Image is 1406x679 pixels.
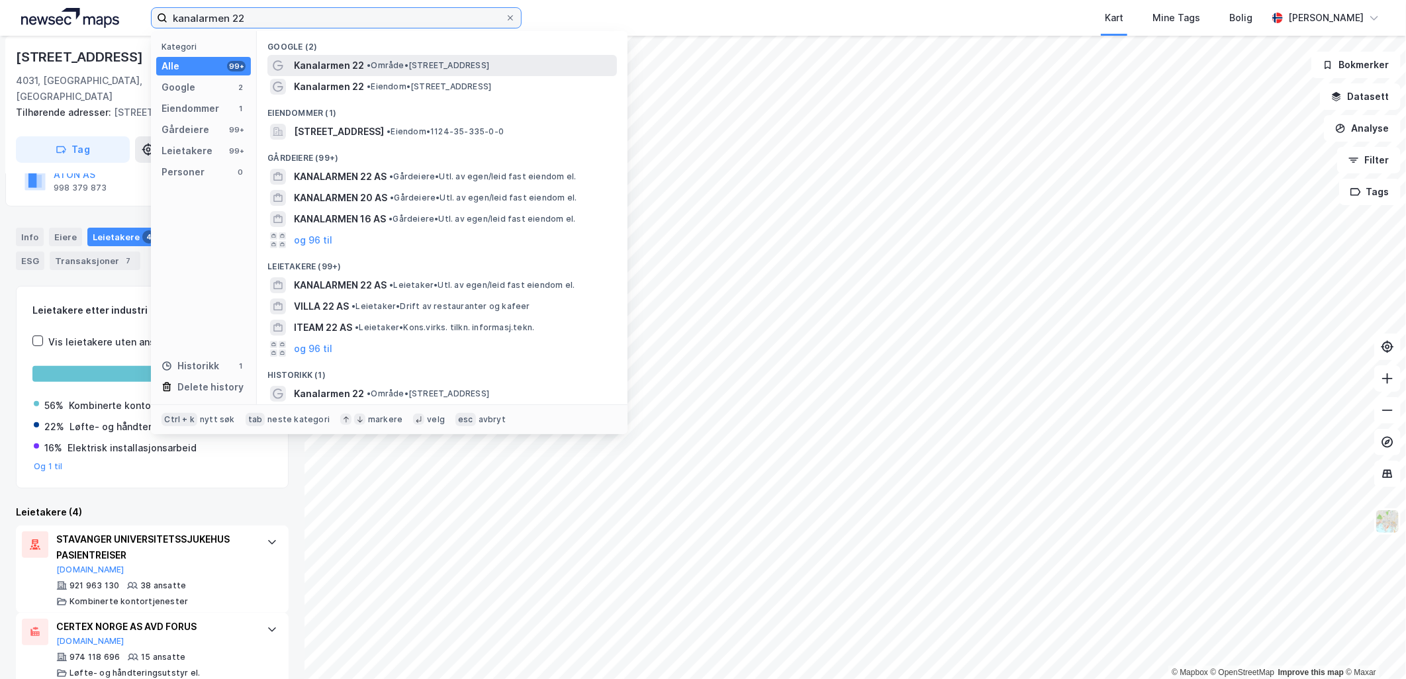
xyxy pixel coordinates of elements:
[70,652,120,662] div: 974 118 696
[16,504,289,520] div: Leietakere (4)
[200,414,235,425] div: nytt søk
[162,79,195,95] div: Google
[16,251,44,270] div: ESG
[294,124,384,140] span: [STREET_ADDRESS]
[167,8,505,28] input: Søk på adresse, matrikkel, gårdeiere, leietakere eller personer
[355,322,359,332] span: •
[16,105,278,120] div: [STREET_ADDRESS]
[257,359,628,383] div: Historikk (1)
[235,103,246,114] div: 1
[177,379,244,395] div: Delete history
[1339,179,1401,205] button: Tags
[294,320,352,336] span: ITEAM 22 AS
[294,386,364,402] span: Kanalarmen 22
[387,126,391,136] span: •
[294,341,332,357] button: og 96 til
[44,440,62,456] div: 16%
[56,531,254,563] div: STAVANGER UNIVERSITETSSJUKEHUS PASIENTREISER
[294,58,364,73] span: Kanalarmen 22
[294,277,387,293] span: KANALARMEN 22 AS
[389,214,393,224] span: •
[1229,10,1252,26] div: Bolig
[16,73,187,105] div: 4031, [GEOGRAPHIC_DATA], [GEOGRAPHIC_DATA]
[34,461,63,472] button: Og 1 til
[390,193,394,203] span: •
[162,58,179,74] div: Alle
[257,97,628,121] div: Eiendommer (1)
[56,565,124,575] button: [DOMAIN_NAME]
[227,61,246,71] div: 99+
[70,580,119,591] div: 921 963 130
[48,334,174,350] div: Vis leietakere uten ansatte
[16,107,114,118] span: Tilhørende adresser:
[368,414,402,425] div: markere
[87,228,161,246] div: Leietakere
[1288,10,1364,26] div: [PERSON_NAME]
[141,652,185,662] div: 15 ansatte
[294,79,364,95] span: Kanalarmen 22
[367,81,371,91] span: •
[21,8,119,28] img: logo.a4113a55bc3d86da70a041830d287a7e.svg
[294,169,387,185] span: KANALARMEN 22 AS
[389,280,575,291] span: Leietaker • Utl. av egen/leid fast eiendom el.
[294,232,332,248] button: og 96 til
[16,228,44,246] div: Info
[246,413,265,426] div: tab
[455,413,476,426] div: esc
[367,81,491,92] span: Eiendom • [STREET_ADDRESS]
[1340,615,1406,679] iframe: Chat Widget
[70,668,200,678] div: Løfte- og håndteringsutstyr el.
[69,398,197,414] div: Kombinerte kontortjenester
[227,146,246,156] div: 99+
[1152,10,1200,26] div: Mine Tags
[70,596,188,607] div: Kombinerte kontortjenester
[390,193,577,203] span: Gårdeiere • Utl. av egen/leid fast eiendom el.
[1324,115,1401,142] button: Analyse
[355,322,534,333] span: Leietaker • Kons.virks. tilkn. informasj.tekn.
[1337,147,1401,173] button: Filter
[1105,10,1123,26] div: Kart
[162,101,219,116] div: Eiendommer
[367,388,489,399] span: Område • [STREET_ADDRESS]
[367,60,371,70] span: •
[50,251,140,270] div: Transaksjoner
[162,42,251,52] div: Kategori
[235,82,246,93] div: 2
[267,414,330,425] div: neste kategori
[162,413,197,426] div: Ctrl + k
[387,126,504,137] span: Eiendom • 1124-35-335-0-0
[32,302,272,318] div: Leietakere etter industri
[16,136,130,163] button: Tag
[479,414,506,425] div: avbryt
[1278,668,1344,677] a: Improve this map
[389,171,576,182] span: Gårdeiere • Utl. av egen/leid fast eiendom el.
[162,358,219,374] div: Historikk
[49,228,82,246] div: Eiere
[44,419,64,435] div: 22%
[235,361,246,371] div: 1
[1311,52,1401,78] button: Bokmerker
[162,164,205,180] div: Personer
[235,167,246,177] div: 0
[162,122,209,138] div: Gårdeiere
[294,190,387,206] span: KANALARMEN 20 AS
[389,171,393,181] span: •
[257,142,628,166] div: Gårdeiere (99+)
[56,619,254,635] div: CERTEX NORGE AS AVD FORUS
[367,60,489,71] span: Område • [STREET_ADDRESS]
[227,124,246,135] div: 99+
[1172,668,1208,677] a: Mapbox
[54,183,107,193] div: 998 379 873
[257,31,628,55] div: Google (2)
[389,280,393,290] span: •
[1211,668,1275,677] a: OpenStreetMap
[16,46,146,68] div: [STREET_ADDRESS]
[122,254,135,267] div: 7
[257,251,628,275] div: Leietakere (99+)
[351,301,530,312] span: Leietaker • Drift av restauranter og kafeer
[1320,83,1401,110] button: Datasett
[389,214,575,224] span: Gårdeiere • Utl. av egen/leid fast eiendom el.
[351,301,355,311] span: •
[294,298,349,314] span: VILLA 22 AS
